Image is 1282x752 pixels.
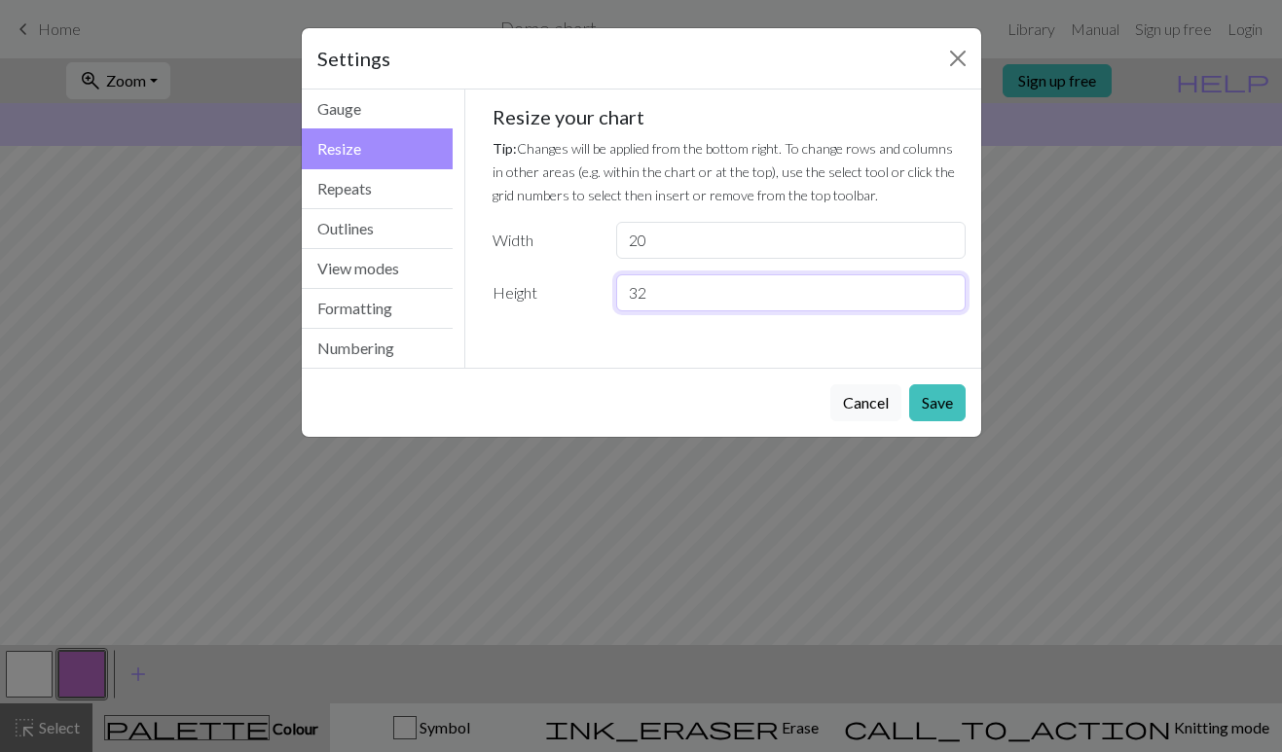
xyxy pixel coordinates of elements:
[302,209,454,249] button: Outlines
[317,44,390,73] h5: Settings
[302,289,454,329] button: Formatting
[493,140,517,157] strong: Tip:
[302,128,454,169] button: Resize
[481,222,604,259] label: Width
[302,329,454,368] button: Numbering
[942,43,973,74] button: Close
[302,169,454,209] button: Repeats
[302,249,454,289] button: View modes
[302,90,454,129] button: Gauge
[493,140,955,203] small: Changes will be applied from the bottom right. To change rows and columns in other areas (e.g. wi...
[481,274,604,311] label: Height
[909,384,966,421] button: Save
[493,105,966,128] h5: Resize your chart
[830,384,901,421] button: Cancel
